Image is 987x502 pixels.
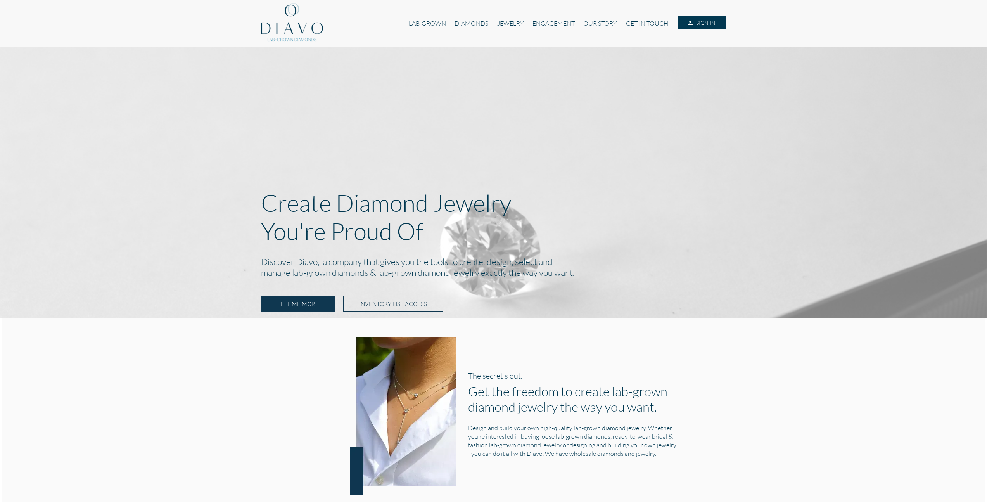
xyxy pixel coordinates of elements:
a: GET IN TOUCH [622,16,672,31]
a: ENGAGEMENT [528,16,579,31]
a: LAB-GROWN [404,16,450,31]
a: SIGN IN [678,16,726,30]
p: Create Diamond Jewelry You're Proud Of [261,189,726,245]
a: OUR STORY [579,16,621,31]
a: INVENTORY LIST ACCESS [343,296,443,312]
a: TELL ME MORE [261,296,335,312]
h1: Get the freedom to create lab-grown diamond jewelry the way you want. [468,383,676,414]
h2: Discover Diavo, a company that gives you the tools to create, design, select and manage lab-grown... [261,254,726,281]
h5: Design and build your own high-quality lab-grown diamond jewelry. Whether you’re interested in bu... [468,424,676,458]
img: necklace [341,337,456,495]
a: JEWELRY [493,16,528,31]
a: DIAMONDS [450,16,493,31]
h3: The secret’s out. [468,371,676,380]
